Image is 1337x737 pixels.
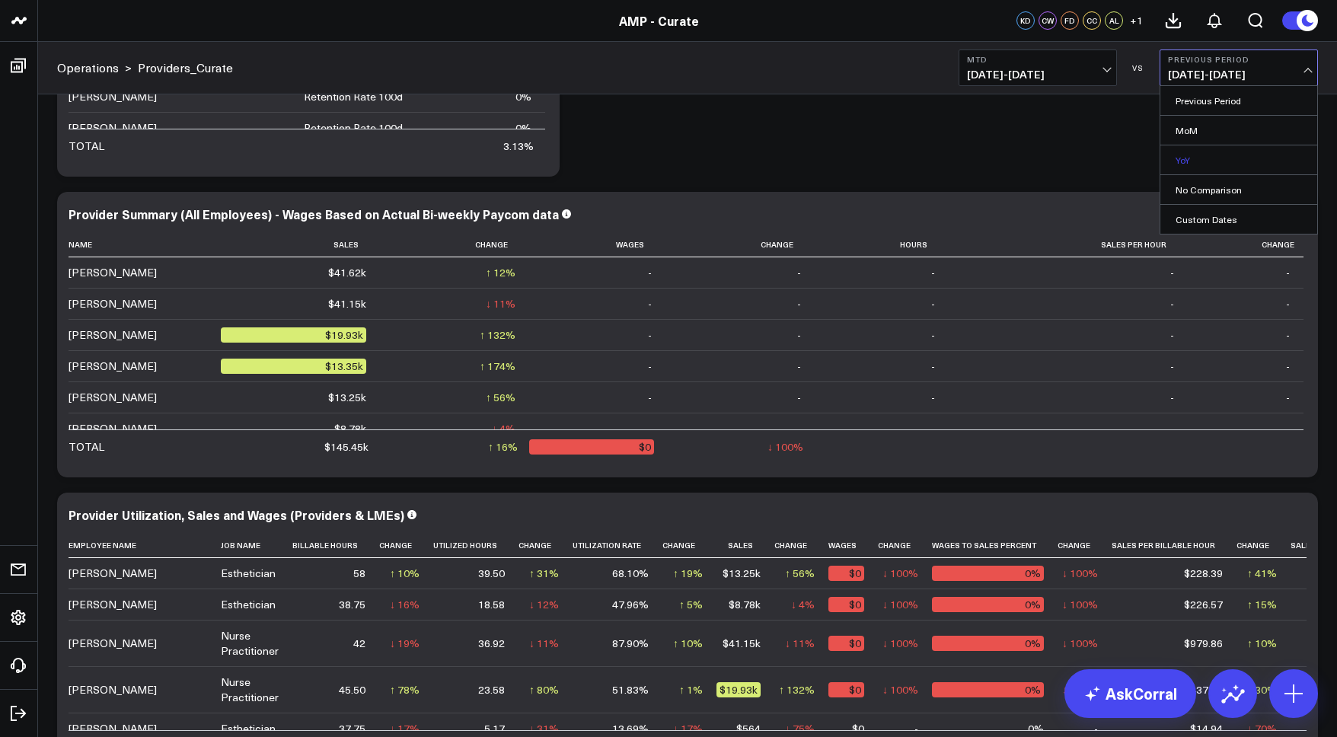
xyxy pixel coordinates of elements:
[69,265,157,280] div: [PERSON_NAME]
[433,533,519,558] th: Utilized Hours
[529,636,559,651] div: ↓ 11%
[931,327,935,343] div: -
[679,682,703,697] div: ↑ 1%
[69,89,157,104] div: [PERSON_NAME]
[478,682,505,697] div: 23.58
[304,89,403,104] div: Retention Rate 100d
[1286,421,1290,436] div: -
[1184,597,1223,612] div: $226.57
[729,597,761,612] div: $8.78k
[138,59,233,76] a: Providers_Curate
[679,597,703,612] div: ↑ 5%
[292,533,379,558] th: Billable Hours
[1062,682,1098,697] div: ↓ 100%
[648,390,652,405] div: -
[69,439,104,455] div: TOTAL
[1168,55,1310,64] b: Previous Period
[1286,390,1290,405] div: -
[828,533,878,558] th: Wages
[878,533,932,558] th: Change
[882,566,918,581] div: ↓ 100%
[486,265,515,280] div: ↑ 12%
[1160,86,1317,115] a: Previous Period
[486,390,515,405] div: ↑ 56%
[949,232,1188,257] th: Sales Per Hour
[390,566,420,581] div: ↑ 10%
[1170,359,1174,374] div: -
[932,597,1044,612] div: 0%
[529,682,559,697] div: ↑ 80%
[914,721,918,736] div: -
[723,566,761,581] div: $13.25k
[221,232,380,257] th: Sales
[612,597,649,612] div: 47.96%
[882,597,918,612] div: ↓ 100%
[1170,296,1174,311] div: -
[1130,15,1143,26] span: + 1
[69,506,404,523] div: Provider Utilization, Sales and Wages (Providers & LMEs)
[304,120,403,136] div: Retention Rate 100d
[390,721,420,736] div: ↓ 17%
[221,675,279,705] div: Nurse Practitioner
[57,59,132,76] div: >
[1062,566,1098,581] div: ↓ 100%
[967,55,1109,64] b: MTD
[221,359,366,374] div: $13.35k
[69,421,157,436] div: [PERSON_NAME]
[828,636,864,651] div: $0
[1064,669,1196,718] a: AskCorral
[797,390,801,405] div: -
[390,597,420,612] div: ↓ 16%
[931,265,935,280] div: -
[723,636,761,651] div: $41.15k
[573,533,662,558] th: Utilization Rate
[662,533,716,558] th: Change
[492,421,515,436] div: ↓ 4%
[932,533,1058,558] th: Wages To Sales Percent
[779,682,815,697] div: ↑ 132%
[959,49,1117,86] button: MTD[DATE]-[DATE]
[736,721,761,736] div: $564
[785,566,815,581] div: ↑ 56%
[931,421,935,436] div: -
[1170,327,1174,343] div: -
[69,139,104,154] div: TOTAL
[1247,566,1277,581] div: ↑ 41%
[69,232,221,257] th: Name
[328,265,366,280] div: $41.62k
[480,327,515,343] div: ↑ 132%
[478,566,505,581] div: 39.50
[612,636,649,651] div: 87.90%
[1083,11,1101,30] div: CC
[1286,327,1290,343] div: -
[1236,533,1291,558] th: Change
[882,682,918,697] div: ↓ 100%
[828,597,864,612] div: $0
[221,628,279,659] div: Nurse Practitioner
[1286,265,1290,280] div: -
[931,296,935,311] div: -
[1160,116,1317,145] a: MoM
[69,597,157,612] div: [PERSON_NAME]
[69,533,221,558] th: Employee Name
[785,636,815,651] div: ↓ 11%
[648,327,652,343] div: -
[785,721,815,736] div: ↓ 75%
[1016,11,1035,30] div: KD
[791,597,815,612] div: ↓ 4%
[1039,11,1057,30] div: CW
[69,296,157,311] div: [PERSON_NAME]
[1184,636,1223,651] div: $979.86
[1160,145,1317,174] a: YoY
[221,327,366,343] div: $19.93k
[529,721,559,736] div: ↓ 31%
[797,421,801,436] div: -
[648,296,652,311] div: -
[852,721,864,736] div: $0
[529,566,559,581] div: ↑ 31%
[1247,636,1277,651] div: ↑ 10%
[339,597,365,612] div: 38.75
[478,636,505,651] div: 36.92
[797,296,801,311] div: -
[69,206,559,222] div: Provider Summary (All Employees) - Wages Based on Actual Bi-weekly Paycom data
